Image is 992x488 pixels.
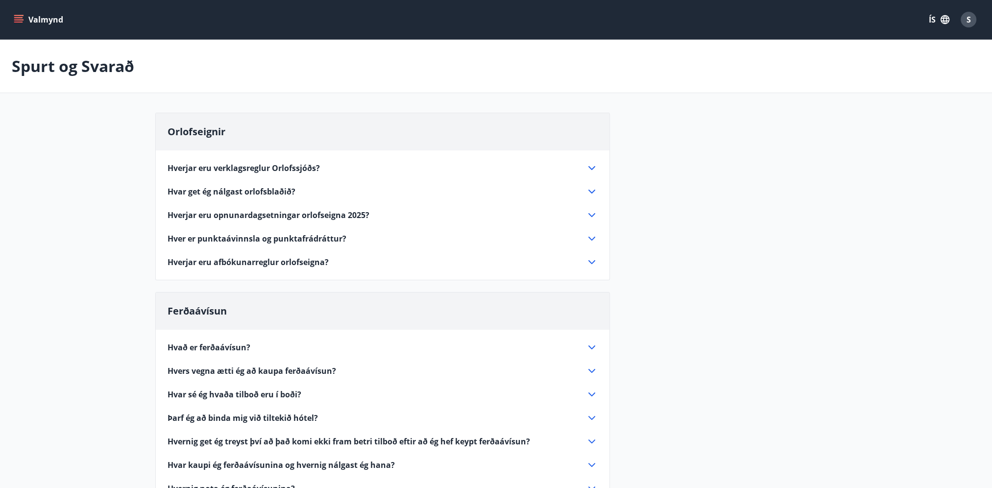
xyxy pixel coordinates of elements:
div: Hvar sé ég hvaða tilboð eru í boði? [168,389,598,400]
span: Hvað er ferðaávísun? [168,342,250,353]
p: Spurt og Svarað [12,55,134,77]
div: Hvers vegna ætti ég að kaupa ferðaávísun? [168,365,598,377]
span: Hverjar eru afbókunarreglur orlofseigna? [168,257,329,268]
span: Hvernig get ég treyst því að það komi ekki fram betri tilboð eftir að ég hef keypt ferðaávísun? [168,436,530,447]
div: Hverjar eru opnunardagsetningar orlofseigna 2025? [168,209,598,221]
span: Orlofseignir [168,125,225,138]
span: S [967,14,971,25]
button: menu [12,11,67,28]
div: Þarf ég að binda mig við tiltekið hótel? [168,412,598,424]
div: Hvar get ég nálgast orlofsblaðið? [168,186,598,197]
div: Hver er punktaávinnsla og punktafrádráttur? [168,233,598,244]
span: Hvar sé ég hvaða tilboð eru í boði? [168,389,301,400]
span: Hverjar eru verklagsreglur Orlofssjóðs? [168,163,320,173]
span: Ferðaávísun [168,304,227,317]
button: S [957,8,980,31]
div: Hvar kaupi ég ferðaávísunina og hvernig nálgast ég hana? [168,459,598,471]
span: Hvar kaupi ég ferðaávísunina og hvernig nálgast ég hana? [168,460,395,470]
div: Hverjar eru afbókunarreglur orlofseigna? [168,256,598,268]
button: ÍS [923,11,955,28]
div: Hvað er ferðaávísun? [168,342,598,353]
span: Hvar get ég nálgast orlofsblaðið? [168,186,295,197]
div: Hverjar eru verklagsreglur Orlofssjóðs? [168,162,598,174]
span: Hverjar eru opnunardagsetningar orlofseigna 2025? [168,210,369,220]
span: Hvers vegna ætti ég að kaupa ferðaávísun? [168,366,336,376]
span: Þarf ég að binda mig við tiltekið hótel? [168,413,318,423]
div: Hvernig get ég treyst því að það komi ekki fram betri tilboð eftir að ég hef keypt ferðaávísun? [168,436,598,447]
span: Hver er punktaávinnsla og punktafrádráttur? [168,233,346,244]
